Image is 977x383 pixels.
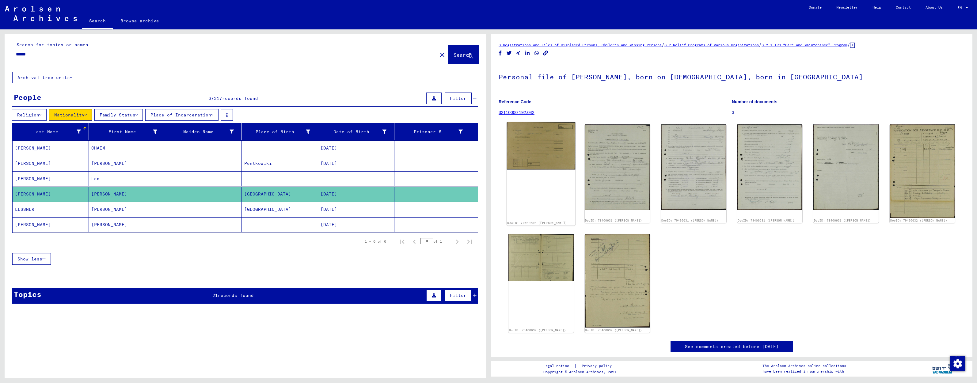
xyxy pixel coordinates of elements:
div: Date of Birth [321,127,394,137]
img: yv_logo.png [931,361,954,376]
a: 3.2.1 IRO “Care and Maintenance” Program [762,43,847,47]
mat-cell: CHAIM [89,141,165,156]
p: 3 [732,109,965,116]
div: Last Name [15,129,81,135]
a: Search [82,13,113,29]
a: DocID: 79400632 ([PERSON_NAME]) [585,328,642,332]
a: DocID: 79400631 ([PERSON_NAME]) [585,219,642,222]
a: Privacy policy [577,363,619,369]
div: Place of Birth [244,129,310,135]
div: First Name [91,127,165,137]
a: 32110000 192.042 [499,110,534,115]
button: Archival tree units [12,72,77,83]
div: of 1 [420,238,451,244]
mat-cell: Pentkowiki [242,156,318,171]
span: Filter [450,96,466,101]
img: 003.jpg [585,234,650,328]
mat-cell: LESSNER [13,202,89,217]
mat-cell: [PERSON_NAME] [13,156,89,171]
b: Number of documents [732,99,777,104]
button: Share on LinkedIn [524,49,531,57]
a: Browse archive [113,13,166,28]
button: Share on Twitter [506,49,512,57]
mat-cell: [DATE] [318,141,394,156]
span: EN [957,6,964,10]
div: People [14,92,41,103]
button: Clear [436,48,448,61]
div: Maiden Name [168,129,234,135]
mat-cell: [DATE] [318,187,394,202]
mat-label: Search for topics or names [17,42,88,47]
img: 001.jpg [507,122,575,170]
button: Place of Incarceration [145,109,219,121]
div: Date of Birth [321,129,386,135]
a: 3 Registrations and Files of Displaced Persons, Children and Missing Persons [499,43,662,47]
img: 001.jpg [585,124,650,210]
mat-cell: [PERSON_NAME] [13,141,89,156]
img: Arolsen_neg.svg [5,6,77,21]
button: Copy link [542,49,549,57]
button: Filter [445,290,472,301]
span: / [211,96,214,101]
img: 002.jpg [661,124,726,210]
span: 317 [214,96,222,101]
mat-cell: [DATE] [318,217,394,232]
button: Family Status [94,109,143,121]
a: DocID: 79400631 ([PERSON_NAME]) [738,219,795,222]
mat-cell: [GEOGRAPHIC_DATA] [242,187,318,202]
button: Share on Xing [515,49,522,57]
button: Show less [12,253,51,265]
mat-cell: [DATE] [318,156,394,171]
a: DocID: 79400631 ([PERSON_NAME]) [814,219,871,222]
img: 002.jpg [508,234,574,281]
span: Filter [450,293,466,298]
mat-cell: [DATE] [318,202,394,217]
img: 003.jpg [737,124,803,210]
span: / [759,42,762,47]
a: Legal notice [543,363,574,369]
mat-cell: [PERSON_NAME] [89,156,165,171]
a: See comments created before [DATE] [685,343,779,350]
button: Search [448,45,478,64]
span: Show less [17,256,42,262]
mat-cell: Leo [89,171,165,186]
span: Search [454,52,472,58]
a: 3.2 Relief Programs of Various Organizations [664,43,759,47]
p: The Arolsen Archives online collections [762,363,846,369]
button: Filter [445,93,472,104]
button: Nationality [49,109,92,121]
a: DocID: 79400631 ([PERSON_NAME]) [661,219,718,222]
button: First page [396,235,408,248]
mat-icon: close [439,51,446,59]
button: Last page [463,235,476,248]
h1: Personal file of [PERSON_NAME], born on [DEMOGRAPHIC_DATA], born in [GEOGRAPHIC_DATA] [499,63,965,90]
div: | [543,363,619,369]
span: 6 [208,96,211,101]
button: Share on WhatsApp [534,49,540,57]
mat-header-cell: Maiden Name [165,123,241,140]
div: Prisoner # [397,129,463,135]
div: First Name [91,129,157,135]
a: DocID: 79400632 ([PERSON_NAME]) [890,219,947,222]
mat-cell: [PERSON_NAME] [89,217,165,232]
span: / [847,42,850,47]
div: Prisoner # [397,127,470,137]
mat-header-cell: Prisoner # [394,123,478,140]
mat-cell: [PERSON_NAME] [13,187,89,202]
div: Last Name [15,127,89,137]
p: have been realized in partnership with [762,369,846,374]
button: Religion [12,109,47,121]
mat-cell: [PERSON_NAME] [13,171,89,186]
div: Maiden Name [168,127,241,137]
img: 001.jpg [890,124,955,218]
a: DocID: 79400630 ([PERSON_NAME]) [507,221,567,225]
span: records found [222,96,258,101]
p: Copyright © Arolsen Archives, 2021 [543,369,619,375]
button: Previous page [408,235,420,248]
span: records found [218,293,254,298]
mat-cell: [PERSON_NAME] [89,187,165,202]
button: Next page [451,235,463,248]
img: Change consent [950,356,965,371]
div: Place of Birth [244,127,318,137]
mat-cell: [GEOGRAPHIC_DATA] [242,202,318,217]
